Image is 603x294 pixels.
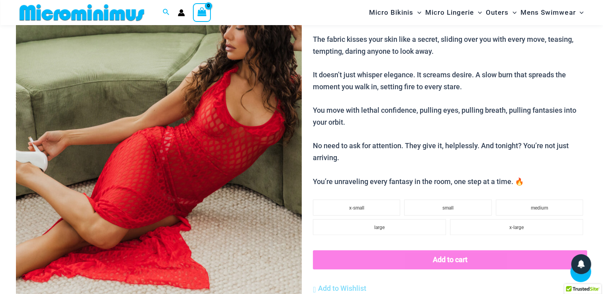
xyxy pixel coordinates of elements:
[486,2,509,23] span: Outers
[178,9,185,16] a: Account icon link
[425,2,474,23] span: Micro Lingerie
[509,2,517,23] span: Menu Toggle
[450,219,583,235] li: x-large
[163,8,170,18] a: Search icon link
[413,2,421,23] span: Menu Toggle
[366,1,587,24] nav: Site Navigation
[313,200,400,216] li: x-small
[313,250,587,269] button: Add to cart
[484,2,519,23] a: OutersMenu ToggleMenu Toggle
[496,200,583,216] li: medium
[193,3,211,22] a: View Shopping Cart, empty
[576,2,583,23] span: Menu Toggle
[404,200,491,216] li: small
[367,2,423,23] a: Micro BikinisMenu ToggleMenu Toggle
[509,225,524,230] span: x-large
[521,2,576,23] span: Mens Swimwear
[369,2,413,23] span: Micro Bikinis
[474,2,482,23] span: Menu Toggle
[423,2,484,23] a: Micro LingerieMenu ToggleMenu Toggle
[531,205,548,211] span: medium
[349,205,364,211] span: x-small
[442,205,454,211] span: small
[16,4,147,22] img: MM SHOP LOGO FLAT
[519,2,585,23] a: Mens SwimwearMenu ToggleMenu Toggle
[374,225,385,230] span: large
[318,284,366,292] span: Add to Wishlist
[313,219,446,235] li: large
